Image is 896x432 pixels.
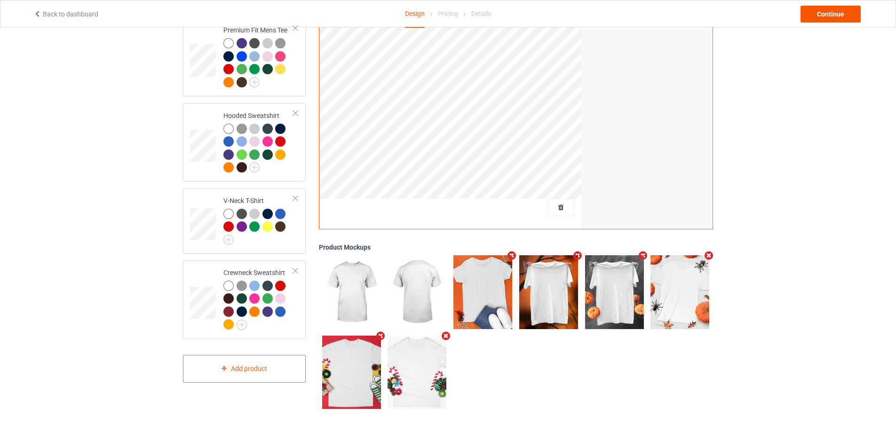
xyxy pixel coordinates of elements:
img: svg+xml;base64,PD94bWwgdmVyc2lvbj0iMS4wIiBlbmNvZGluZz0iVVRGLTgiPz4KPHN2ZyB3aWR0aD0iMjJweCIgaGVpZ2... [249,77,260,87]
i: Remove mockup [571,251,583,260]
img: heather_texture.png [275,38,285,48]
i: Remove mockup [637,251,649,260]
div: Crewneck Sweatshirt [223,268,293,329]
div: Continue [801,6,861,23]
div: V-Neck T-Shirt [223,196,293,242]
img: regular.jpg [388,336,446,409]
i: Remove mockup [440,331,452,341]
img: regular.jpg [650,255,709,329]
img: svg+xml;base64,PD94bWwgdmVyc2lvbj0iMS4wIiBlbmNvZGluZz0iVVRGLTgiPz4KPHN2ZyB3aWR0aD0iMjJweCIgaGVpZ2... [249,162,260,173]
img: regular.jpg [388,255,446,329]
div: Add product [183,355,306,383]
img: regular.jpg [453,255,512,329]
img: regular.jpg [519,255,578,329]
div: Product Mockups [319,243,713,252]
div: Premium Fit Mens Tee [183,18,306,96]
img: regular.jpg [322,255,381,329]
div: Premium Fit Mens Tee [223,25,293,86]
div: Details [471,0,491,27]
div: Crewneck Sweatshirt [183,260,306,339]
i: Remove mockup [703,251,715,260]
img: svg+xml;base64,PD94bWwgdmVyc2lvbj0iMS4wIiBlbmNvZGluZz0iVVRGLTgiPz4KPHN2ZyB3aWR0aD0iMjJweCIgaGVpZ2... [237,320,247,330]
a: Back to dashboard [33,10,98,18]
img: regular.jpg [322,336,381,409]
div: Pricing [438,0,458,27]
i: Remove mockup [374,331,386,341]
div: V-Neck T-Shirt [183,188,306,253]
div: Hooded Sweatshirt [223,111,293,172]
i: Remove mockup [506,251,518,260]
div: Design [405,0,425,28]
div: Hooded Sweatshirt [183,103,306,181]
img: regular.jpg [585,255,644,329]
img: svg+xml;base64,PD94bWwgdmVyc2lvbj0iMS4wIiBlbmNvZGluZz0iVVRGLTgiPz4KPHN2ZyB3aWR0aD0iMjJweCIgaGVpZ2... [223,235,234,245]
